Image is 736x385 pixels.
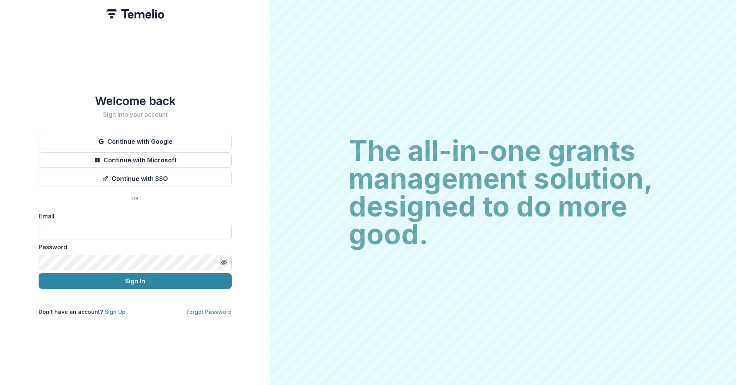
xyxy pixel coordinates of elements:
[39,111,232,118] h2: Sign into your account
[39,152,232,168] button: Continue with Microsoft
[39,242,227,252] label: Password
[106,9,164,19] img: Temelio
[39,273,232,289] button: Sign In
[39,308,125,316] p: Don't have an account?
[39,211,227,221] label: Email
[39,171,232,186] button: Continue with SSO
[39,94,232,108] h1: Welcome back
[105,308,125,315] a: Sign Up
[218,256,230,269] button: Toggle password visibility
[39,134,232,149] button: Continue with Google
[187,308,232,315] a: Forgot Password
